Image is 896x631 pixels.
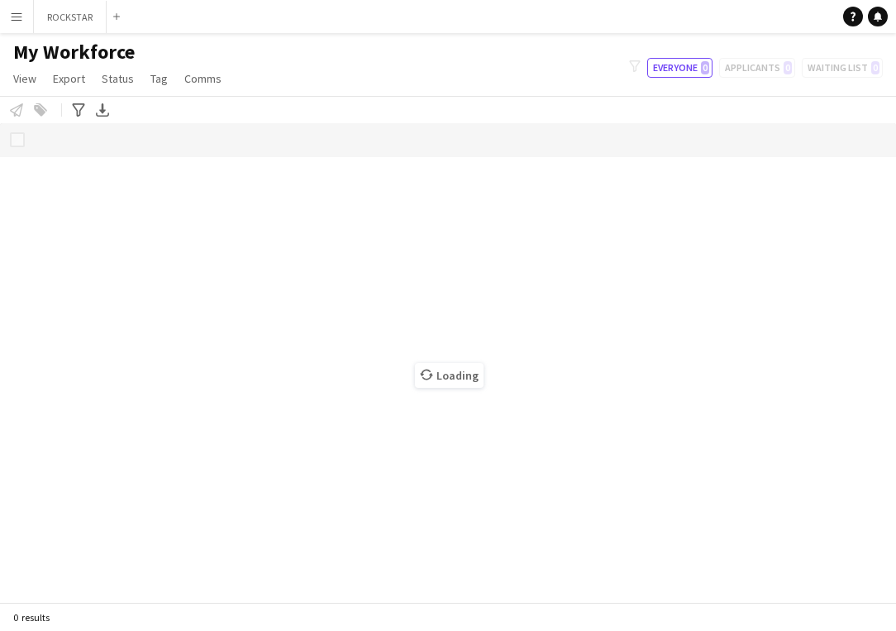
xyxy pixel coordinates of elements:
[46,68,92,89] a: Export
[701,61,709,74] span: 0
[144,68,174,89] a: Tag
[102,71,134,86] span: Status
[415,363,484,388] span: Loading
[647,58,713,78] button: Everyone0
[13,71,36,86] span: View
[95,68,141,89] a: Status
[69,100,88,120] app-action-btn: Advanced filters
[34,1,107,33] button: ROCKSTAR
[13,40,135,65] span: My Workforce
[178,68,228,89] a: Comms
[93,100,112,120] app-action-btn: Export XLSX
[184,71,222,86] span: Comms
[150,71,168,86] span: Tag
[53,71,85,86] span: Export
[7,68,43,89] a: View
